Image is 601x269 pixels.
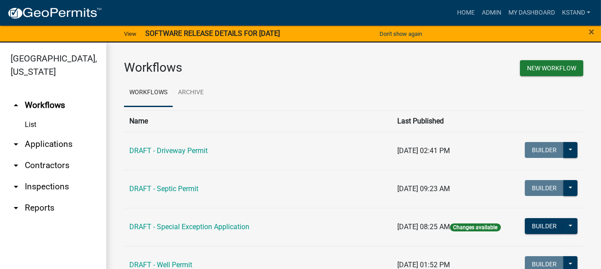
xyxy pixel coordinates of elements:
th: Name [124,110,392,132]
a: DRAFT - Driveway Permit [129,146,208,155]
span: [DATE] 08:25 AM [397,223,450,231]
a: DRAFT - Septic Permit [129,184,198,193]
button: New Workflow [520,60,583,76]
i: arrow_drop_up [11,100,21,111]
a: Workflows [124,79,173,107]
a: kstand [558,4,594,21]
a: Admin [478,4,505,21]
span: Changes available [450,223,500,231]
h3: Workflows [124,60,347,75]
button: Builder [525,142,564,158]
a: Archive [173,79,209,107]
button: Don't show again [376,27,426,41]
button: Builder [525,180,564,196]
a: My Dashboard [505,4,558,21]
i: arrow_drop_down [11,160,21,171]
span: × [589,26,594,38]
i: arrow_drop_down [11,203,21,213]
button: Builder [525,218,564,234]
a: Home [454,4,478,21]
i: arrow_drop_down [11,139,21,150]
a: View [120,27,140,41]
strong: SOFTWARE RELEASE DETAILS FOR [DATE] [145,29,280,38]
a: DRAFT - Special Exception Application [129,223,249,231]
span: [DATE] 02:41 PM [397,146,450,155]
a: DRAFT - Well Permit [129,261,192,269]
span: [DATE] 09:23 AM [397,184,450,193]
th: Last Published [392,110,514,132]
i: arrow_drop_down [11,181,21,192]
button: Close [589,27,594,37]
span: [DATE] 01:52 PM [397,261,450,269]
